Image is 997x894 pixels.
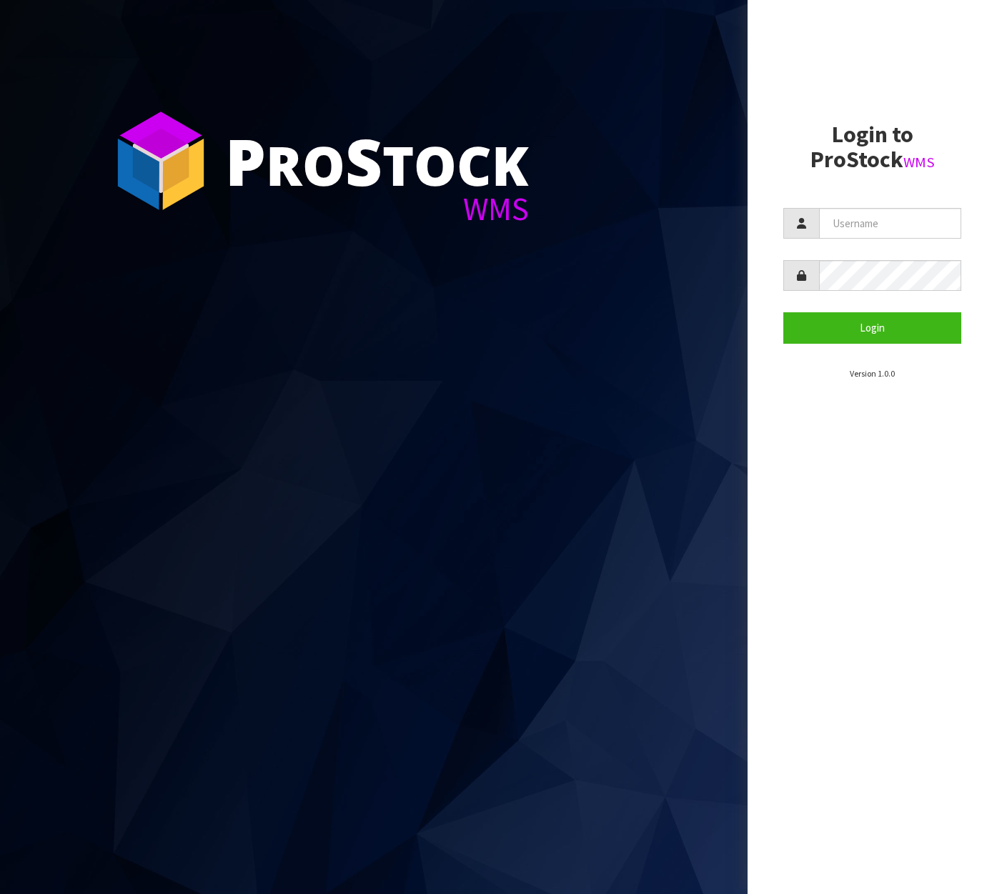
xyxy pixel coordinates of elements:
[345,117,382,204] span: S
[819,208,961,239] input: Username
[225,193,529,225] div: WMS
[107,107,214,214] img: ProStock Cube
[225,117,266,204] span: P
[783,312,961,343] button: Login
[225,129,529,193] div: ro tock
[783,122,961,172] h2: Login to ProStock
[850,368,895,379] small: Version 1.0.0
[903,153,935,172] small: WMS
